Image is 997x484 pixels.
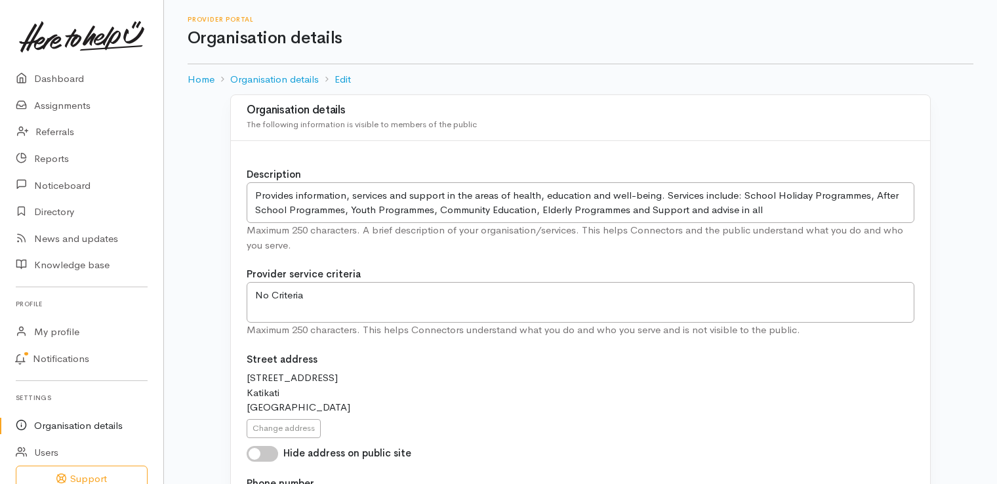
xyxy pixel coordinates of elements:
[188,64,973,95] nav: breadcrumb
[247,371,914,415] div: [STREET_ADDRESS] Katikati [GEOGRAPHIC_DATA]
[247,419,321,438] button: Change address
[247,352,317,367] label: Street address
[247,167,301,182] label: Description
[16,389,148,407] h6: Settings
[247,104,914,117] h3: Organisation details
[247,182,914,224] textarea: Provides information, services and support in the areas of health, education and well-being. Serv...
[247,323,914,338] div: Maximum 250 characters. This helps Connectors understand what you do and who you serve and is not...
[188,16,973,23] h6: Provider Portal
[188,29,973,48] h1: Organisation details
[247,223,914,252] div: Maximum 250 characters. A brief description of your organisation/services. This helps Connectors ...
[247,119,477,130] span: The following information is visible to members of the public
[247,267,361,282] label: Provider service criteria
[230,72,319,87] a: Organisation details
[16,295,148,313] h6: Profile
[283,446,411,461] label: Hide address on public site
[335,72,351,87] a: Edit
[188,72,214,87] a: Home
[247,282,914,323] textarea: No Criteria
